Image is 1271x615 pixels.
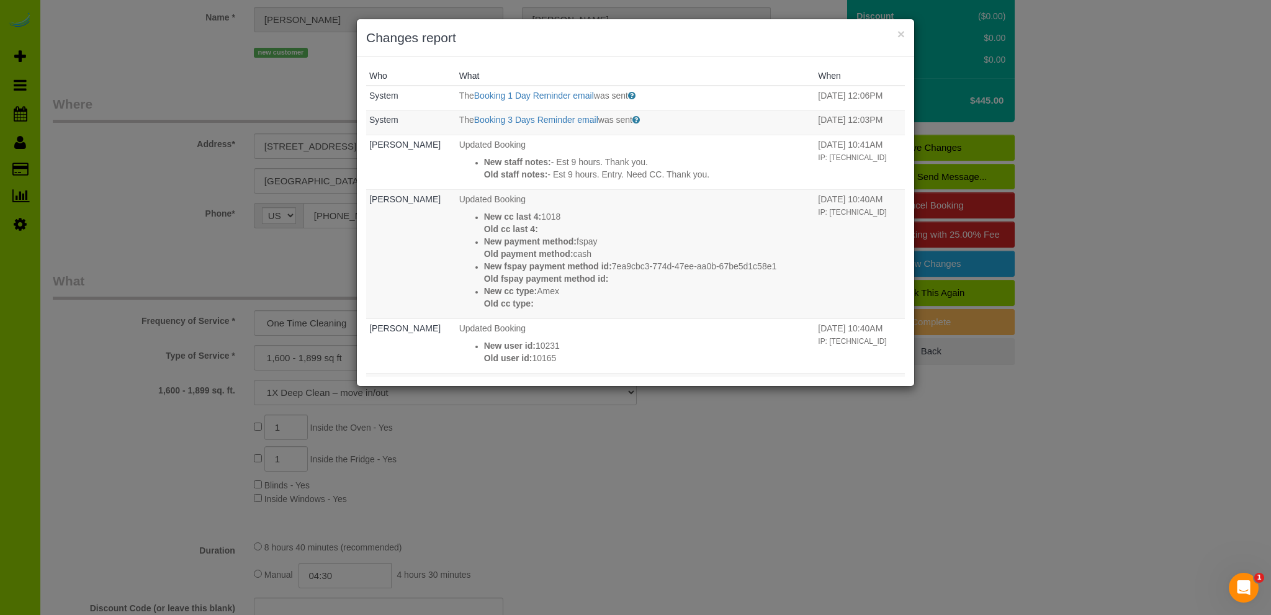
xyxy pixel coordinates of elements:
td: When [815,373,905,405]
span: was sent [594,91,628,101]
span: Updated Booking [459,194,526,204]
p: cash [484,248,812,260]
th: What [456,66,815,86]
h3: Changes report [366,29,905,47]
td: When [815,189,905,318]
strong: New cc last 4: [484,212,542,222]
td: What [456,189,815,318]
span: 1 [1254,573,1264,583]
td: Who [366,318,456,373]
iframe: Intercom live chat [1229,573,1259,603]
th: When [815,66,905,86]
small: IP: [TECHNICAL_ID] [818,153,886,162]
td: When [815,86,905,110]
span: Updated Booking [459,140,526,150]
strong: Old user id: [484,353,532,363]
td: What [456,86,815,110]
a: [PERSON_NAME] [369,140,441,150]
td: What [456,318,815,373]
td: Who [366,110,456,135]
p: - Est 9 hours. Entry. Need CC. Thank you. [484,168,812,181]
strong: New fspay payment method id: [484,261,612,271]
strong: New staff notes: [484,157,551,167]
td: When [815,110,905,135]
strong: Old cc type: [484,299,534,308]
td: Who [366,86,456,110]
p: 10165 [484,352,812,364]
a: [PERSON_NAME] [369,323,441,333]
button: × [897,27,905,40]
th: Who [366,66,456,86]
strong: Old staff notes: [484,169,548,179]
span: Updated Booking [459,323,526,333]
td: What [456,373,815,405]
small: IP: [TECHNICAL_ID] [818,208,886,217]
p: 1018 [484,210,812,223]
strong: New cc type: [484,286,537,296]
a: System [369,115,398,125]
p: 10231 [484,339,812,352]
strong: Old cc last 4: [484,224,538,234]
a: Booking 3 Days Reminder email [474,115,598,125]
span: was sent [598,115,632,125]
small: IP: [TECHNICAL_ID] [818,337,886,346]
p: 7ea9cbc3-774d-47ee-aa0b-67be5d1c58e1 [484,260,812,272]
p: fspay [484,235,812,248]
td: What [456,110,815,135]
a: Booking 1 Day Reminder email [474,91,594,101]
td: When [815,318,905,373]
strong: New user id: [484,341,536,351]
p: Amex [484,285,812,297]
td: Who [366,373,456,405]
td: Who [366,189,456,318]
sui-modal: Changes report [357,19,914,386]
p: - Est 9 hours. Thank you. [484,156,812,168]
strong: Old payment method: [484,249,573,259]
a: System [369,91,398,101]
span: The [459,91,474,101]
span: The [459,115,474,125]
strong: Old fspay payment method id: [484,274,609,284]
td: What [456,135,815,189]
a: [PERSON_NAME] [369,194,441,204]
td: When [815,135,905,189]
strong: New payment method: [484,236,577,246]
td: Who [366,135,456,189]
